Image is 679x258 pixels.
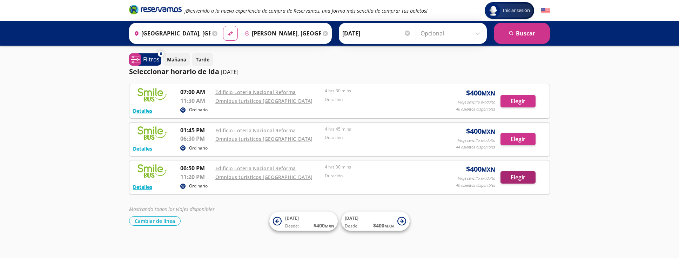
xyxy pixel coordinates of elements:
[325,97,431,103] p: Duración
[189,145,208,151] p: Ordinario
[163,53,190,66] button: Mañana
[500,7,533,14] span: Iniciar sesión
[180,164,212,172] p: 06:50 PM
[196,56,209,63] p: Tarde
[133,107,152,114] button: Detalles
[456,144,495,150] p: 44 asientos disponibles
[466,164,495,174] span: $ 400
[180,88,212,96] p: 07:00 AM
[325,134,431,141] p: Duración
[221,68,238,76] p: [DATE]
[458,176,495,181] p: Viaje sencillo p/adulto
[285,223,299,229] span: Desde:
[133,183,152,191] button: Detalles
[458,99,495,105] p: Viaje sencillo p/adulto
[325,126,431,132] p: 4 hrs 45 mins
[482,166,495,173] small: MXN
[341,212,410,231] button: [DATE]Desde:$400MXN
[269,212,338,231] button: [DATE]Desde:$400MXN
[345,215,358,221] span: [DATE]
[129,53,161,66] button: 0Filtros
[456,106,495,112] p: 46 asientos disponibles
[215,174,312,180] a: Omnibus turísticos [GEOGRAPHIC_DATA]
[500,171,536,184] button: Elegir
[500,133,536,145] button: Elegir
[458,138,495,144] p: Viaje sencillo p/adulto
[541,6,550,15] button: English
[215,127,296,134] a: Edificio Loteria Nacional Reforma
[129,206,215,212] em: Mostrando todos los viajes disponibles
[133,145,152,152] button: Detalles
[215,135,312,142] a: Omnibus turísticos [GEOGRAPHIC_DATA]
[285,215,299,221] span: [DATE]
[133,88,172,102] img: RESERVAMOS
[456,183,495,188] p: 40 asientos disponibles
[215,89,296,95] a: Edificio Loteria Nacional Reforma
[500,95,536,107] button: Elegir
[373,222,394,229] span: $ 400
[342,25,411,42] input: Elegir Fecha
[384,223,394,229] small: MXN
[325,173,431,179] p: Duración
[314,222,334,229] span: $ 400
[129,4,182,15] i: Brand Logo
[325,164,431,170] p: 4 hrs 30 mins
[129,66,219,77] p: Seleccionar horario de ida
[133,164,172,178] img: RESERVAMOS
[143,55,160,64] p: Filtros
[325,223,334,229] small: MXN
[131,25,210,42] input: Buscar Origen
[184,7,428,14] em: ¡Bienvenido a la nueva experiencia de compra de Reservamos, una forma más sencilla de comprar tus...
[189,107,208,113] p: Ordinario
[325,88,431,94] p: 4 hrs 30 mins
[421,25,483,42] input: Opcional
[494,23,550,44] button: Buscar
[345,223,358,229] span: Desde:
[466,126,495,137] span: $ 400
[215,165,296,172] a: Edificio Loteria Nacional Reforma
[133,126,172,140] img: RESERVAMOS
[466,88,495,98] span: $ 400
[180,173,212,181] p: 11:20 PM
[167,56,186,63] p: Mañana
[180,97,212,105] p: 11:30 AM
[189,183,208,189] p: Ordinario
[180,134,212,143] p: 06:30 PM
[129,216,181,226] button: Cambiar de línea
[192,53,213,66] button: Tarde
[482,90,495,97] small: MXN
[242,25,321,42] input: Buscar Destino
[180,126,212,134] p: 01:45 PM
[482,128,495,135] small: MXN
[160,51,162,57] span: 0
[129,4,182,17] a: Brand Logo
[215,98,312,104] a: Omnibus turísticos [GEOGRAPHIC_DATA]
